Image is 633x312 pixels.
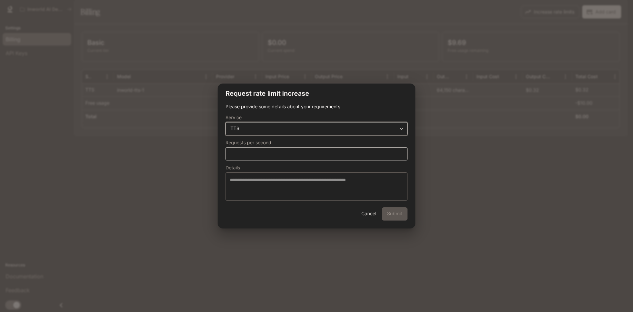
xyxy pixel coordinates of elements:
[218,84,415,103] h2: Request rate limit increase
[226,103,407,110] p: Please provide some details about your requirements
[358,207,379,221] button: Cancel
[226,115,242,120] p: Service
[226,140,271,145] p: Requests per second
[226,165,240,170] p: Details
[226,125,407,132] div: TTS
